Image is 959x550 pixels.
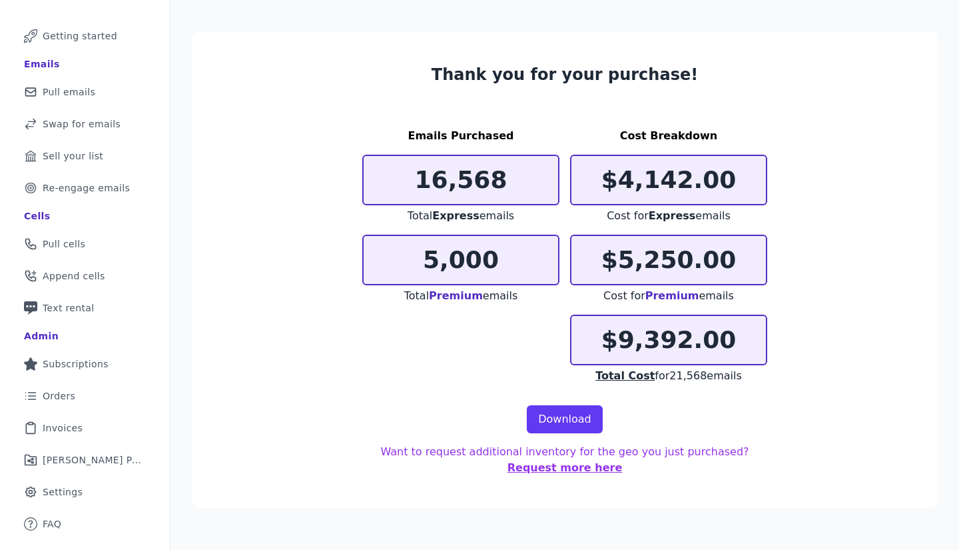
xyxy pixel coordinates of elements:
span: Text rental [43,301,95,315]
h3: Thank you for your purchase! [362,64,767,85]
span: Subscriptions [43,357,109,371]
span: Invoices [43,421,83,435]
a: Text rental [11,293,159,323]
span: Settings [43,485,83,499]
p: $4,142.00 [571,167,766,193]
span: Re-engage emails [43,181,130,195]
span: FAQ [43,517,61,531]
span: Swap for emails [43,117,121,131]
span: Premium [429,289,483,302]
span: [PERSON_NAME] Performance [43,453,143,467]
span: Append cells [43,269,105,283]
a: Settings [11,477,159,507]
p: 16,568 [364,167,558,193]
span: Premium [645,289,699,302]
span: Cost for emails [607,209,731,222]
span: Total emails [408,209,514,222]
a: Invoices [11,413,159,443]
a: Sell your list [11,141,159,171]
p: 5,000 [364,247,558,273]
h3: Cost Breakdown [570,128,767,144]
span: Orders [43,389,75,403]
a: Re-engage emails [11,173,159,203]
p: $9,392.00 [571,327,766,353]
div: Cells [24,209,50,223]
button: Request more here [507,460,623,476]
div: Admin [24,329,59,343]
p: $5,250.00 [571,247,766,273]
span: Express [432,209,479,222]
a: Pull emails [11,77,159,107]
a: Getting started [11,21,159,51]
div: Emails [24,57,60,71]
a: [PERSON_NAME] Performance [11,445,159,475]
span: Total Cost [595,369,655,382]
a: Swap for emails [11,109,159,139]
span: Sell your list [43,149,103,163]
span: Getting started [43,29,117,43]
span: Pull cells [43,237,85,251]
span: Express [649,209,696,222]
span: for 21,568 emails [595,369,742,382]
a: Subscriptions [11,349,159,379]
a: Append cells [11,261,159,291]
a: Pull cells [11,229,159,259]
span: Total emails [404,289,518,302]
h3: Emails Purchased [362,128,559,144]
a: FAQ [11,509,159,539]
span: Cost for emails [603,289,734,302]
span: Pull emails [43,85,95,99]
p: Want to request additional inventory for the geo you just purchased? [362,444,767,476]
a: Download [527,405,603,433]
a: Orders [11,381,159,411]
